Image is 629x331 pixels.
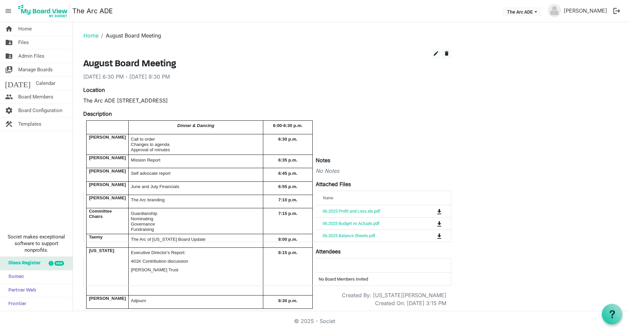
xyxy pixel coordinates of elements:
span: [PERSON_NAME] [89,296,126,301]
button: Download [435,207,444,216]
img: My Board View Logo [16,3,70,19]
td: 06.2025 Budget vs Actuals.pdf is template cell column header Name [316,217,409,230]
span: Approval of minutes [131,147,170,152]
a: [PERSON_NAME] [561,4,610,17]
span: Name [323,196,333,200]
span: Call to order [131,137,155,142]
span: [US_STATE] [89,248,114,253]
label: Attached Files [316,180,351,188]
span: Board Configuration [18,104,62,117]
a: © 2025 - Societ [294,318,335,324]
span: 6:00-6:30 p.m. [273,123,303,128]
div: Created By: [US_STATE][PERSON_NAME] [342,291,446,299]
div: The Arc ADE [STREET_ADDRESS] [83,97,451,104]
span: edit [433,50,439,56]
span: switch_account [5,63,13,76]
span: June and July Financials [131,184,179,189]
span: people [5,90,13,103]
a: 06.2025 Balance Sheets.pdf [323,233,375,238]
button: edit [431,49,441,59]
span: Templates [18,117,41,131]
img: no-profile-picture.svg [548,4,561,17]
span: Sumac [5,270,24,284]
td: is Command column column header [409,217,451,230]
span: folder_shared [5,49,13,63]
span: 8:15 p.m. [278,250,297,255]
div: [DATE] 6:30 PM - [DATE] 8:30 PM [83,73,451,81]
a: The Arc ADE [72,4,113,18]
span: [PERSON_NAME] [89,168,126,173]
a: My Board View Logo [16,3,72,19]
span: Frontier [5,298,26,311]
span: Mission Report [131,158,160,163]
span: [DATE] [5,77,31,90]
span: Executive Director's Report: [131,250,186,255]
label: Location [83,86,105,94]
span: 6:35 p.m. [278,158,297,163]
label: Notes [316,156,330,164]
h3: August Board Meeting [83,59,451,70]
span: construction [5,117,13,131]
span: Glass Register [5,257,40,270]
span: Admin Files [18,49,44,63]
span: home [5,22,13,35]
button: delete [442,49,451,59]
span: Adjourn [131,298,146,303]
button: Download [435,219,444,228]
td: 06.2025 Balance Sheets.pdf is template cell column header Name [316,230,409,242]
span: Changes to agenda [131,142,169,147]
span: Dinner & Dancing [177,123,215,128]
td: 06.2025 Profit and Loss.xls.pdf is template cell column header Name [316,205,409,217]
span: Calendar [36,77,55,90]
span: Partner Web [5,284,36,297]
span: [PERSON_NAME] [89,155,126,160]
span: 6:30 p.m. [278,137,297,142]
span: Files [18,36,29,49]
td: is Command column column header [409,205,451,217]
span: 6:45 p.m. [278,171,297,176]
span: Board Members [18,90,53,103]
span: 6:55 p.m. [278,184,297,189]
div: Created On: [DATE] 3:15 PM [375,299,446,307]
label: Attendees [316,247,341,255]
span: 8:30 p.m. [278,298,297,303]
button: The Arc ADE dropdownbutton [503,7,541,16]
a: 06.2025 Profit and Loss.xls.pdf [323,209,380,214]
td: No Board Members invited [316,273,451,285]
a: Home [84,32,98,39]
span: [PERSON_NAME] [89,135,126,140]
span: Home [18,22,32,35]
span: [PERSON_NAME] [89,182,126,187]
div: No Notes [83,167,451,175]
button: Download [435,231,444,240]
span: settings [5,104,13,117]
span: folder_shared [5,36,13,49]
span: menu [2,5,15,17]
button: logout [610,4,624,18]
a: 06.2025 Budget vs Actuals.pdf [323,221,380,226]
label: Description [83,110,112,118]
span: delete [444,50,450,56]
div: new [54,261,64,266]
span: Self advocate report [131,171,170,176]
span: Societ makes exceptional software to support nonprofits. [3,233,70,253]
span: Manage Boards [18,63,53,76]
td: is Command column column header [409,230,451,242]
li: August Board Meeting [98,32,161,39]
